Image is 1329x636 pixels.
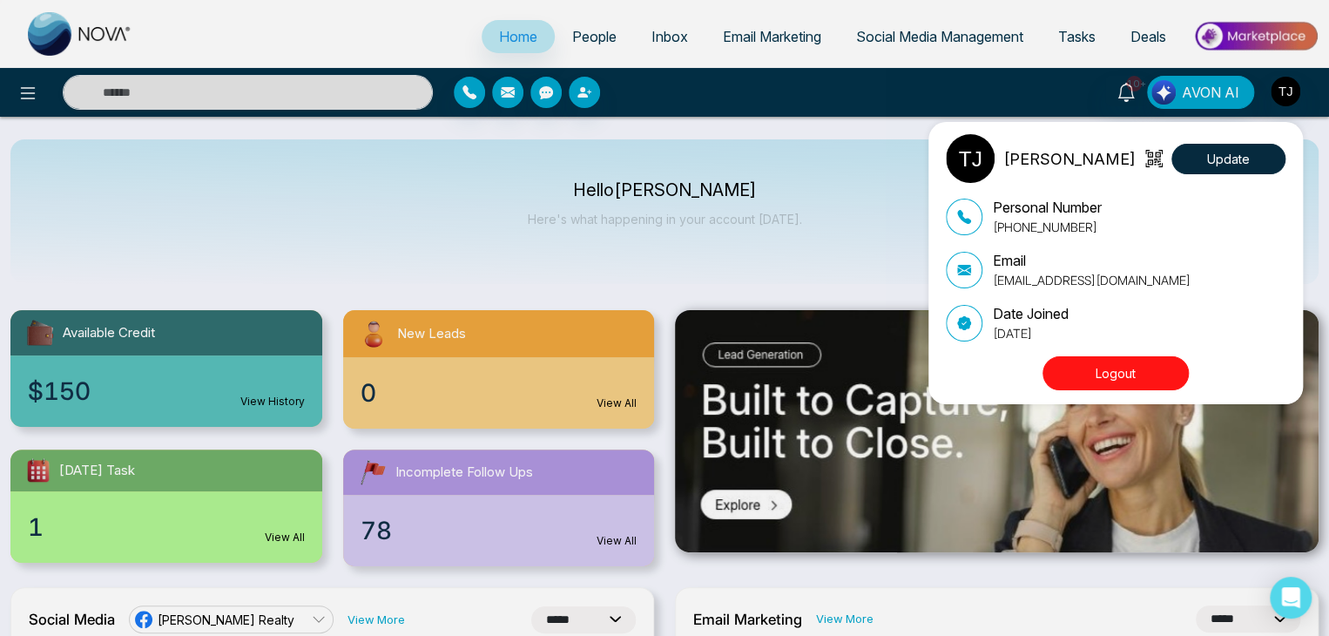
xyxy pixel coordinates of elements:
button: Logout [1042,356,1189,390]
p: Email [993,250,1191,271]
p: [PHONE_NUMBER] [993,218,1102,236]
p: [DATE] [993,324,1069,342]
p: [EMAIL_ADDRESS][DOMAIN_NAME] [993,271,1191,289]
p: [PERSON_NAME] [1003,147,1136,171]
div: Open Intercom Messenger [1270,577,1312,619]
button: Update [1171,144,1285,174]
p: Personal Number [993,197,1102,218]
p: Date Joined [993,303,1069,324]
